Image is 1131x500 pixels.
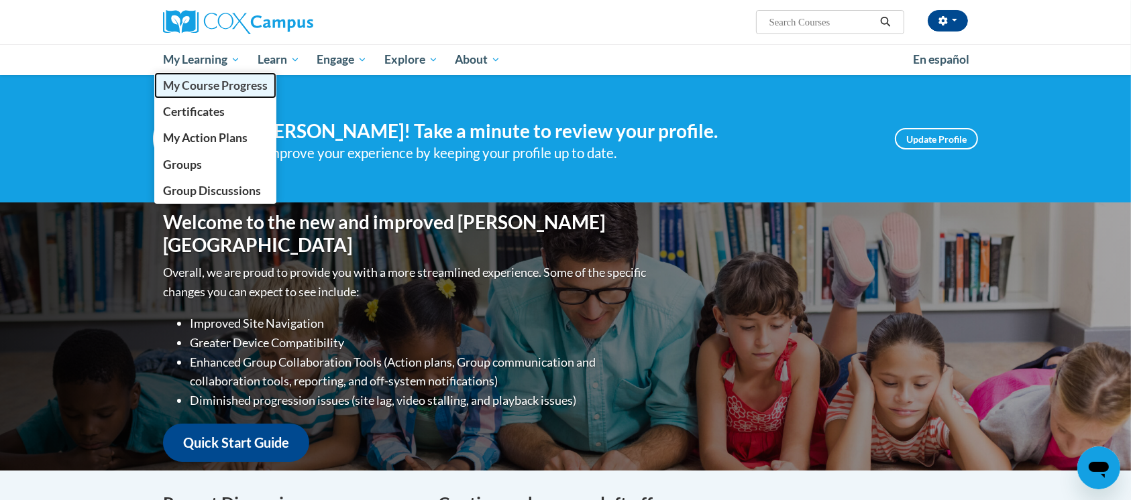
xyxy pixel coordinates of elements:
a: Explore [376,44,447,75]
span: Explore [384,52,438,68]
a: Group Discussions [154,178,276,204]
input: Search Courses [768,14,875,30]
span: My Course Progress [163,78,268,92]
div: Help improve your experience by keeping your profile up to date. [233,142,875,164]
img: Profile Image [153,109,213,169]
li: Greater Device Compatibility [190,333,649,353]
li: Diminished progression issues (site lag, video stalling, and playback issues) [190,391,649,410]
h4: Hi [PERSON_NAME]! Take a minute to review your profile. [233,120,875,143]
li: Improved Site Navigation [190,314,649,333]
a: Update Profile [895,128,978,149]
span: En español [913,52,969,66]
span: Certificates [163,105,225,119]
img: Cox Campus [163,10,313,34]
a: My Course Progress [154,72,276,99]
a: Engage [308,44,376,75]
a: Certificates [154,99,276,125]
span: Group Discussions [163,184,261,198]
a: Quick Start Guide [163,424,309,462]
span: My Action Plans [163,131,248,145]
h1: Welcome to the new and improved [PERSON_NAME][GEOGRAPHIC_DATA] [163,211,649,256]
a: My Action Plans [154,125,276,151]
span: Groups [163,158,202,172]
a: Cox Campus [163,10,418,34]
div: Main menu [143,44,988,75]
a: En español [904,46,978,74]
a: Learn [249,44,309,75]
p: Overall, we are proud to provide you with a more streamlined experience. Some of the specific cha... [163,263,649,302]
li: Enhanced Group Collaboration Tools (Action plans, Group communication and collaboration tools, re... [190,353,649,391]
button: Account Settings [928,10,968,32]
span: About [455,52,500,68]
a: Groups [154,151,276,178]
span: Engage [317,52,367,68]
a: About [447,44,510,75]
a: My Learning [154,44,249,75]
span: My Learning [163,52,240,68]
button: Search [875,14,896,30]
iframe: Button to launch messaging window [1077,446,1120,489]
span: Learn [258,52,300,68]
